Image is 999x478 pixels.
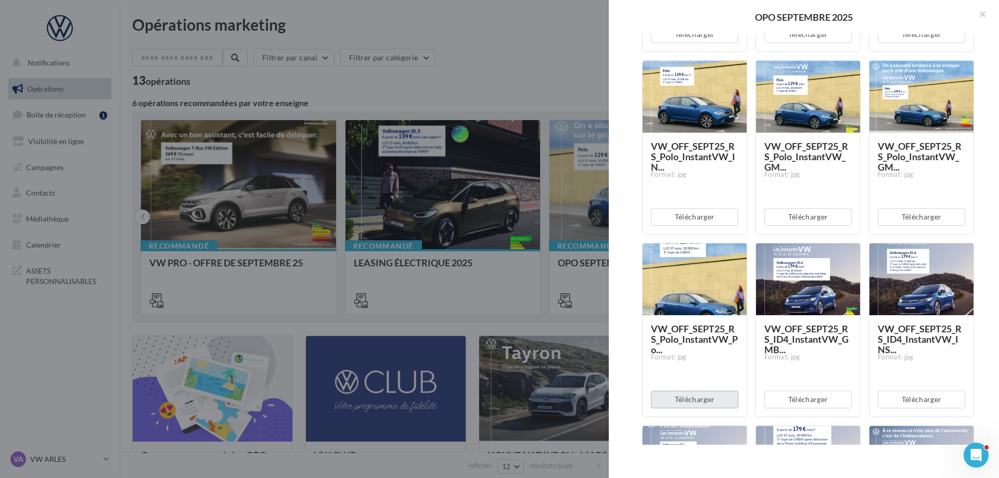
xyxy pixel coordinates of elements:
span: VW_OFF_SEPT25_RS_Polo_InstantVW_Po... [651,323,738,355]
span: VW_OFF_SEPT25_RS_ID4_InstantVW_INS... [878,323,962,355]
div: Format: jpg [764,170,852,179]
div: Format: jpg [764,353,852,362]
iframe: Intercom live chat [964,443,989,468]
button: Télécharger [651,391,738,408]
button: Télécharger [764,208,852,226]
button: Télécharger [878,25,965,43]
div: OPO SEPTEMBRE 2025 [625,12,982,22]
div: Format: jpg [878,353,965,362]
span: VW_OFF_SEPT25_RS_Polo_InstantVW_IN... [651,140,735,173]
button: Télécharger [764,25,852,43]
span: VW_OFF_SEPT25_RS_ID4_InstantVW_GMB... [764,323,849,355]
div: Format: jpg [878,170,965,179]
button: Télécharger [764,391,852,408]
button: Télécharger [878,208,965,226]
button: Télécharger [878,391,965,408]
button: Télécharger [651,208,738,226]
div: Format: jpg [651,170,738,179]
span: VW_OFF_SEPT25_RS_Polo_InstantVW_GM... [764,140,848,173]
div: Format: jpg [651,353,738,362]
button: Télécharger [651,25,738,43]
span: VW_OFF_SEPT25_RS_Polo_InstantVW_GM... [878,140,962,173]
